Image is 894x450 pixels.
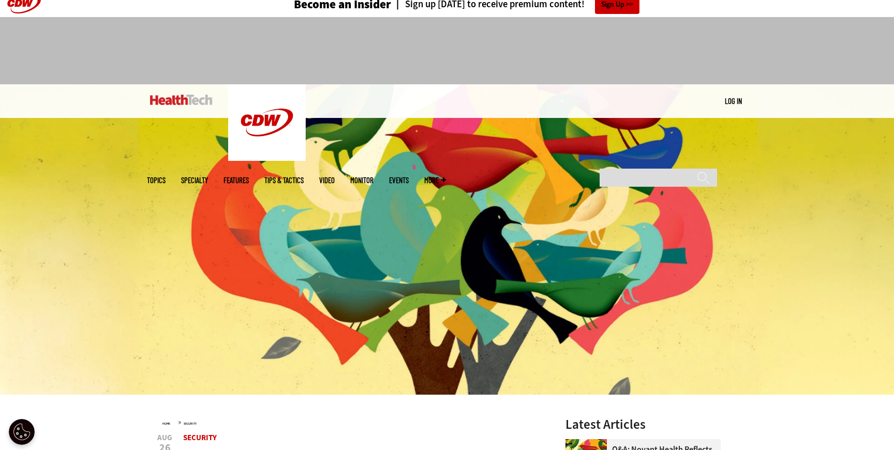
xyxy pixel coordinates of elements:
[224,176,249,184] a: Features
[725,96,742,106] a: Log in
[162,422,170,426] a: Home
[228,153,306,163] a: CDW
[264,176,304,184] a: Tips & Tactics
[147,176,166,184] span: Topics
[725,96,742,107] div: User menu
[184,422,197,426] a: Security
[424,176,446,184] span: More
[150,95,213,105] img: Home
[565,418,721,431] h3: Latest Articles
[319,176,335,184] a: Video
[157,434,172,442] span: Aug
[181,176,208,184] span: Specialty
[9,419,35,445] button: Open Preferences
[565,439,612,447] a: abstract illustration of a tree
[350,176,374,184] a: MonITor
[389,176,409,184] a: Events
[259,27,635,74] iframe: advertisement
[9,419,35,445] div: Cookie Settings
[228,84,306,161] img: Home
[183,432,217,443] a: Security
[162,418,538,426] div: »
